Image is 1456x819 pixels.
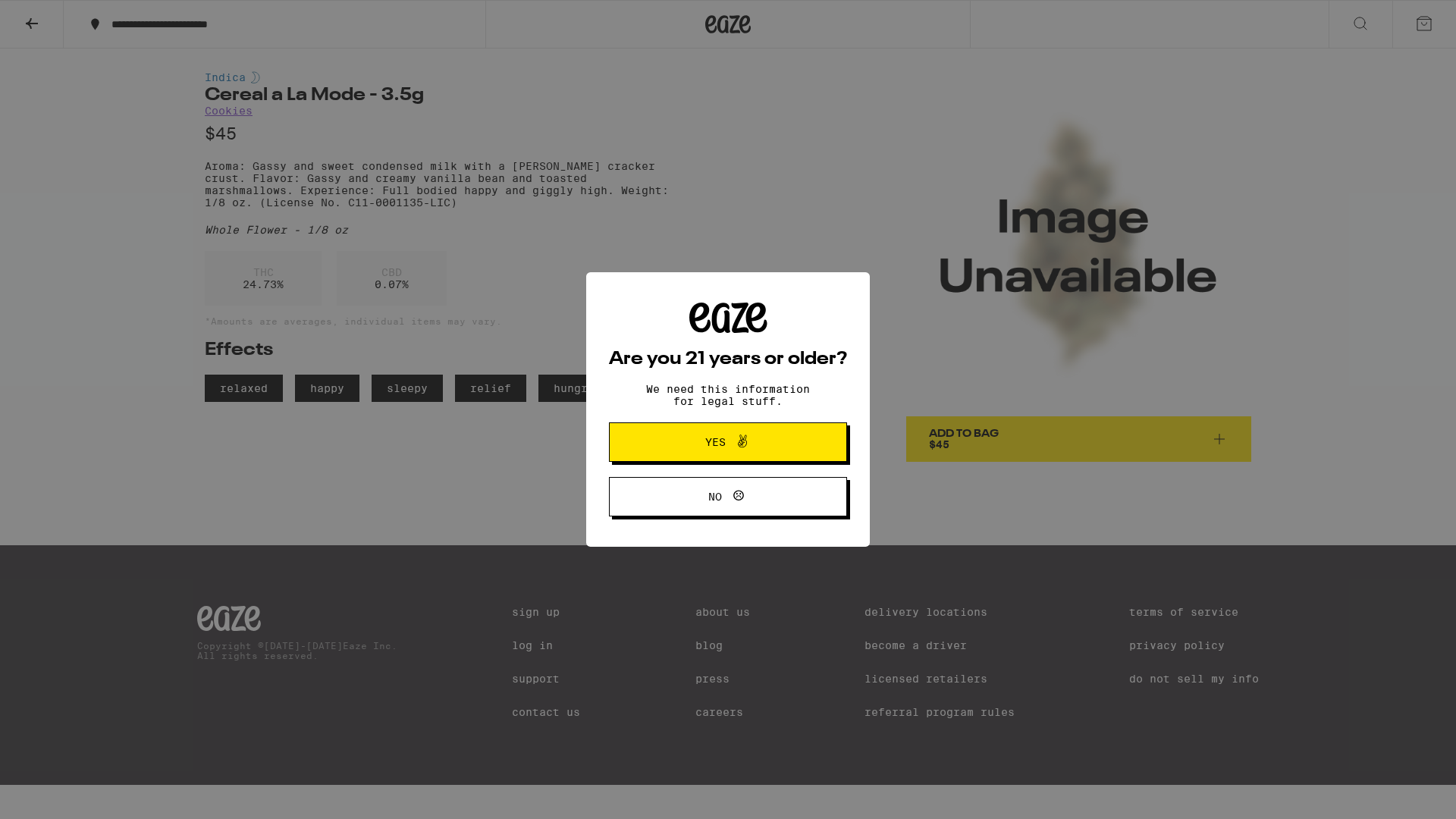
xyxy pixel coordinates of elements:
[609,422,847,462] button: Yes
[609,350,847,369] h2: Are you 21 years or older?
[633,383,823,407] p: We need this information for legal stuff.
[705,437,726,447] span: Yes
[609,477,847,516] button: No
[708,491,722,502] span: No
[1361,773,1441,811] iframe: Opens a widget where you can find more information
